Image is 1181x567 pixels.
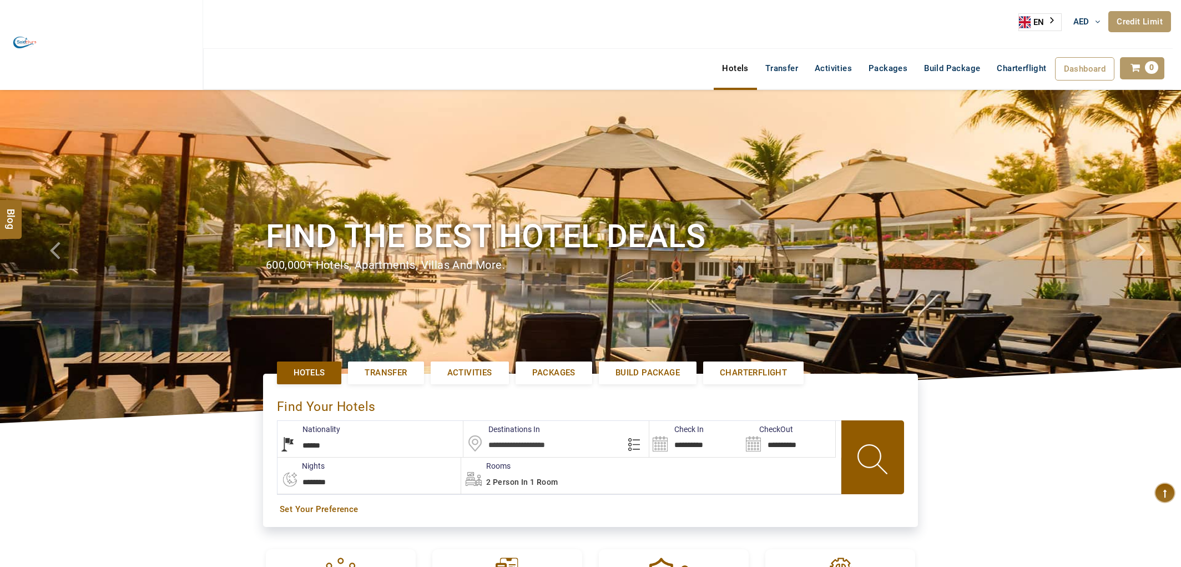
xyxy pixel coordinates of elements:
a: Hotels [277,362,341,384]
div: 600,000+ hotels, apartments, villas and more. [266,257,915,273]
a: Build Package [916,57,988,79]
a: Transfer [348,362,423,384]
span: Hotels [294,367,325,379]
aside: Language selected: English [1018,13,1062,31]
a: Packages [860,57,916,79]
a: Packages [516,362,592,384]
input: Search [743,421,835,457]
a: Charterflight [703,362,804,384]
span: Charterflight [720,367,787,379]
div: Find Your Hotels [277,388,904,420]
a: Credit Limit [1108,11,1171,32]
span: Transfer [365,367,407,379]
input: Search [649,421,742,457]
label: nights [277,460,325,471]
label: Nationality [277,424,340,435]
span: Packages [532,367,576,379]
img: The Royal Line Holidays [8,5,43,80]
span: Activities [447,367,492,379]
a: Build Package [599,362,697,384]
a: Hotels [714,57,756,79]
span: AED [1073,17,1089,27]
span: Build Package [615,367,680,379]
span: Blog [4,209,18,218]
a: Transfer [757,57,806,79]
a: Activities [431,362,509,384]
label: Destinations In [463,424,540,435]
label: Check In [649,424,704,435]
span: 0 [1145,61,1158,74]
label: Rooms [461,460,511,471]
a: 0 [1120,57,1164,79]
span: 2 Person in 1 Room [486,478,558,486]
a: EN [1019,14,1061,31]
a: Activities [806,57,860,79]
div: Language [1018,13,1062,31]
span: Dashboard [1064,64,1106,74]
a: Charterflight [988,57,1054,79]
label: CheckOut [743,424,793,435]
span: Charterflight [997,63,1046,73]
a: Set Your Preference [280,504,901,515]
h1: Find the best hotel deals [266,215,915,257]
